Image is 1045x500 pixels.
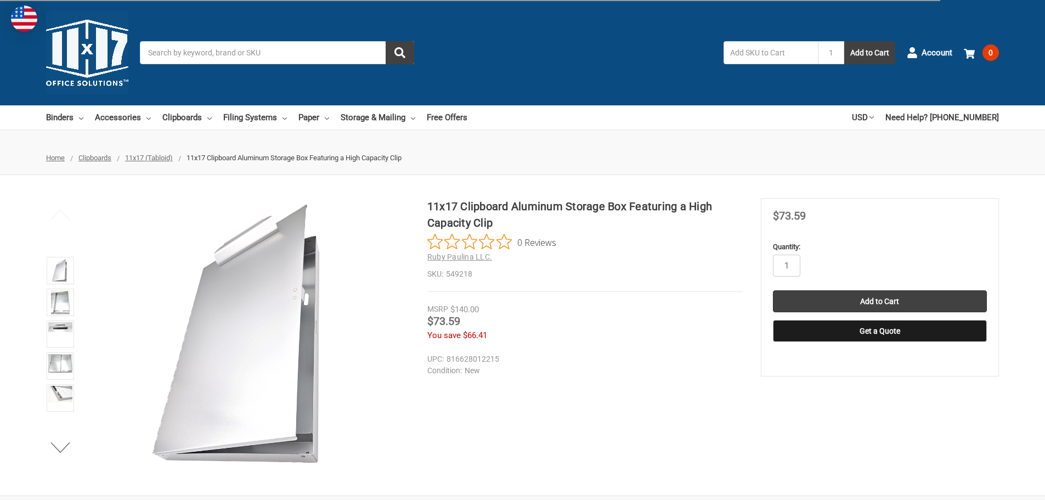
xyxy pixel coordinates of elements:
input: Search by keyword, brand or SKU [140,41,414,64]
span: Account [922,47,952,59]
h1: 11x17 Clipboard Aluminum Storage Box Featuring a High Capacity Clip [427,198,743,231]
a: Home [46,154,65,162]
a: Clipboards [162,105,212,130]
input: Add SKU to Cart [724,41,818,64]
img: 11x17 Clipboard Aluminum Storage Box Featuring a High Capacity Clip [109,198,383,473]
button: Get a Quote [773,320,987,342]
button: Next [44,436,77,458]
a: Account [907,38,952,67]
a: 0 [964,38,999,67]
span: 0 Reviews [517,234,556,250]
a: Binders [46,105,83,130]
label: Quantity: [773,241,987,252]
span: $73.59 [773,209,806,222]
a: 11x17 (Tabloid) [125,154,173,162]
img: 11x17 Clipboard Aluminum Storage Box Featuring a High Capacity Clip [51,290,70,314]
a: Filing Systems [223,105,287,130]
span: $66.41 [463,330,487,340]
dd: 816628012215 [427,353,738,365]
dd: 549218 [427,268,743,280]
a: Accessories [95,105,151,130]
dt: SKU: [427,268,443,280]
a: Clipboards [78,154,111,162]
button: Previous [44,204,77,226]
img: 11x17.com [46,12,128,94]
button: Rated 0 out of 5 stars from 0 reviews. Jump to reviews. [427,234,556,250]
span: 11x17 Clipboard Aluminum Storage Box Featuring a High Capacity Clip [187,154,402,162]
a: Storage & Mailing [341,105,415,130]
input: Add to Cart [773,290,987,312]
span: You save [427,330,461,340]
dd: New [427,365,738,377]
img: 11x17 Clipboard Aluminum Storage Box Featuring a High Capacity Clip [48,322,72,332]
a: Ruby Paulina LLC. [427,252,492,261]
a: Need Help? [PHONE_NUMBER] [885,105,999,130]
img: 11x17 Clipboard Aluminum Storage Box Featuring a High Capacity Clip [48,354,72,373]
span: $73.59 [427,314,460,328]
span: 0 [982,44,999,61]
img: duty and tax information for United States [11,5,37,32]
button: Add to Cart [844,41,895,64]
dt: UPC: [427,353,444,365]
a: Paper [298,105,329,130]
a: Free Offers [427,105,467,130]
span: $140.00 [450,305,479,314]
div: MSRP [427,304,448,315]
a: USD [852,105,874,130]
dt: Condition: [427,365,462,377]
img: 11x17 Clipboard Aluminum Storage Box Featuring a High Capacity Clip [52,259,69,283]
img: 11x17 Clipboard Aluminum Storage Box Featuring a High Capacity Clip [48,386,72,402]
